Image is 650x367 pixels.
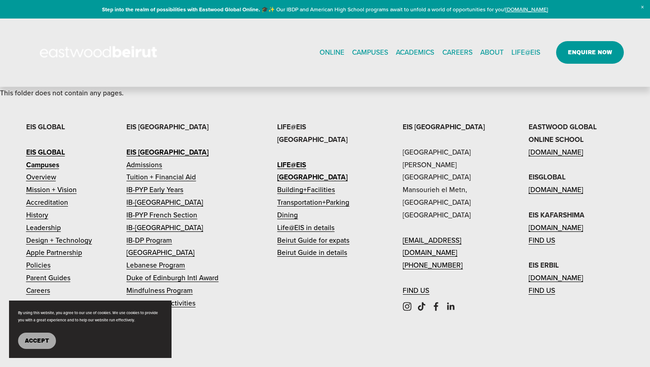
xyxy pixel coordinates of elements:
a: Beirut Guide for expats [277,234,349,247]
a: Campuses [26,159,59,171]
strong: EIS [GEOGRAPHIC_DATA] [126,122,209,132]
a: Mindfulness Program [126,284,193,297]
a: [GEOGRAPHIC_DATA] [126,246,195,259]
a: IB-[GEOGRAPHIC_DATA] [126,196,203,209]
a: [DOMAIN_NAME] [529,272,583,284]
strong: LIFE@EIS [GEOGRAPHIC_DATA] [277,160,348,183]
a: LinkedIn [446,302,455,311]
a: IB-DP Program [126,234,172,247]
a: Apple Partnership [26,246,82,259]
strong: Campuses [26,160,59,170]
a: Careers [26,284,50,297]
a: Transportation+Parking [277,196,349,209]
p: [GEOGRAPHIC_DATA] [PERSON_NAME][GEOGRAPHIC_DATA] Mansourieh el Metn, [GEOGRAPHIC_DATA] [GEOGRAPHI... [403,121,498,297]
a: Instagram [403,302,412,311]
a: [PHONE_NUMBER] [403,259,463,272]
a: [DOMAIN_NAME] [529,183,583,196]
a: Life@EIS in details [277,221,334,234]
a: Tuition + Financial Aid [126,171,196,183]
span: LIFE@EIS [511,46,540,59]
a: IB-PYP French Section [126,209,197,221]
a: CAREERS [442,46,473,60]
a: Parent Guides [26,272,70,284]
a: Policies [26,259,51,272]
strong: EIS [GEOGRAPHIC_DATA] [403,122,485,132]
strong: EIS ERBIL [529,260,559,270]
a: EIS GLOBAL [26,146,65,159]
a: [EMAIL_ADDRESS][DOMAIN_NAME] [403,234,498,259]
a: After-school Activities [126,297,195,310]
strong: EASTWOOD GLOBAL ONLINE SCHOOL [529,122,597,145]
a: IB-[GEOGRAPHIC_DATA] [126,221,203,234]
a: [DOMAIN_NAME] [506,5,548,13]
a: History [26,209,48,221]
a: ENQUIRE NOW [556,41,624,64]
a: Dining [277,209,298,221]
a: FIND US [403,284,429,297]
a: LIFE@EIS [GEOGRAPHIC_DATA] [277,159,373,184]
section: Cookie banner [9,301,172,358]
a: Accreditation [26,196,68,209]
a: ONLINE [320,46,344,60]
a: Beirut Guide in details [277,246,347,259]
a: folder dropdown [511,46,540,60]
a: TikTok [417,302,426,311]
span: Accept [25,338,49,344]
a: [DOMAIN_NAME] [529,146,583,159]
a: Admissions [126,159,162,171]
a: EIS [GEOGRAPHIC_DATA] [126,146,209,159]
strong: EISGLOBAL [529,172,566,182]
span: ABOUT [480,46,504,59]
img: EastwoodIS Global Site [26,29,173,75]
a: FIND US [529,234,555,247]
a: Design + Technology [26,234,92,247]
strong: EIS KAFARSHIMA [529,210,585,220]
a: IB-PYP Early Years [126,183,183,196]
a: Facebook [432,302,441,311]
button: Accept [18,333,56,349]
p: By using this website, you agree to our use of cookies. We use cookies to provide you with a grea... [18,310,162,324]
strong: LIFE@EIS [GEOGRAPHIC_DATA] [277,122,348,145]
a: folder dropdown [480,46,504,60]
a: Building+Facilities [277,183,335,196]
span: CAMPUSES [352,46,388,59]
a: Mission + Vision [26,183,77,196]
strong: EIS GLOBAL [26,147,65,157]
a: folder dropdown [352,46,388,60]
span: ACADEMICS [396,46,434,59]
a: FIND US [529,284,555,297]
a: Lebanese Program [126,259,185,272]
strong: EIS GLOBAL [26,122,65,132]
a: Overview [26,171,56,183]
strong: EIS [GEOGRAPHIC_DATA] [126,147,209,157]
a: [DOMAIN_NAME] [529,221,583,234]
a: Leadership [26,221,61,234]
a: Duke of Edinburgh Intl Award [126,272,218,284]
a: folder dropdown [396,46,434,60]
